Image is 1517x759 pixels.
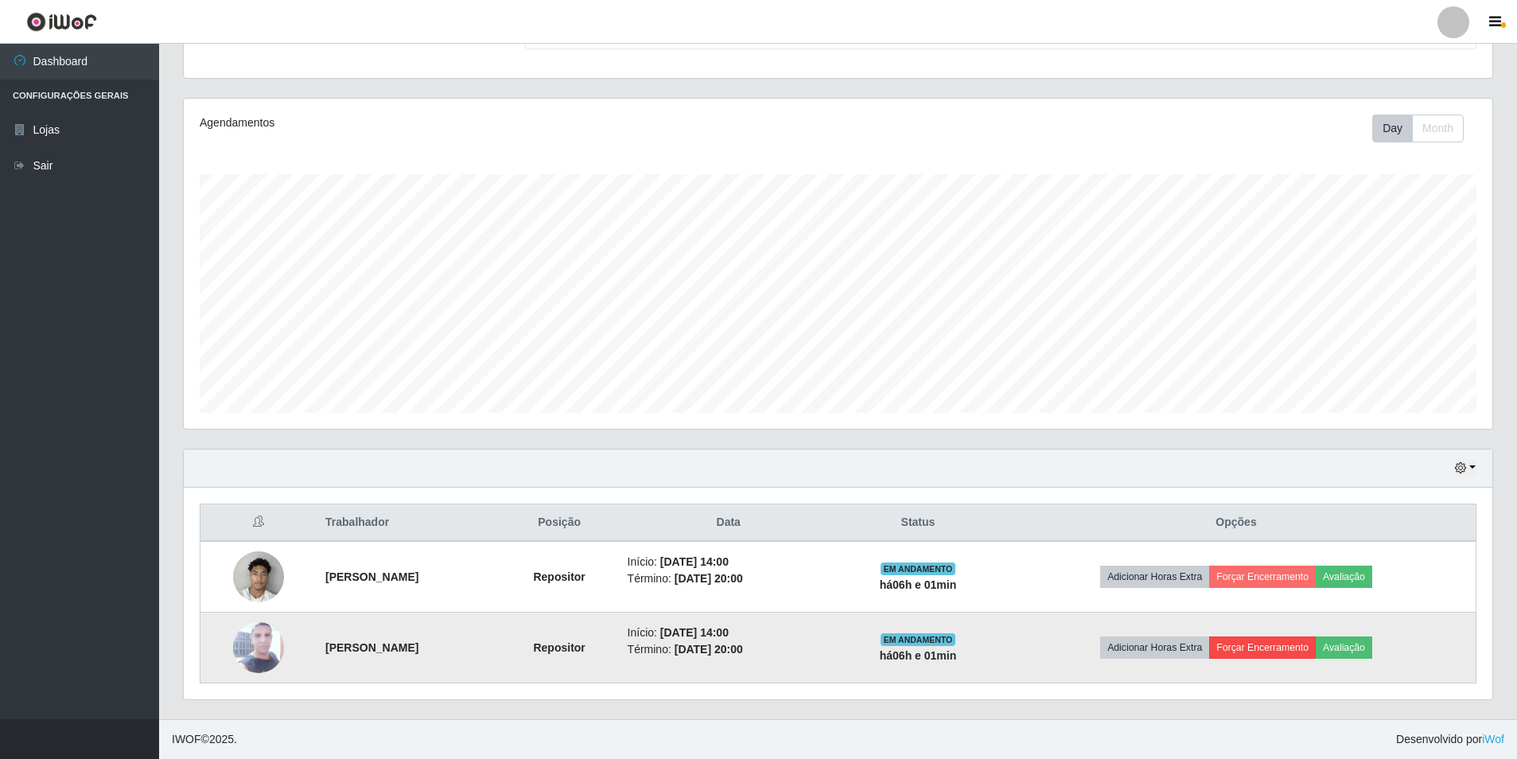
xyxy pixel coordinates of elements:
li: Término: [628,570,830,587]
li: Término: [628,641,830,658]
strong: Repositor [533,641,585,654]
span: EM ANDAMENTO [881,562,956,575]
th: Trabalhador [316,504,501,542]
div: Toolbar with button groups [1372,115,1476,142]
time: [DATE] 14:00 [660,555,729,568]
span: EM ANDAMENTO [881,633,956,646]
strong: [PERSON_NAME] [325,570,418,583]
button: Adicionar Horas Extra [1100,566,1209,588]
th: Status [839,504,997,542]
strong: [PERSON_NAME] [325,641,418,654]
strong: há 06 h e 01 min [880,649,957,662]
time: [DATE] 20:00 [675,643,743,656]
time: [DATE] 20:00 [675,572,743,585]
img: 1752582436297.jpeg [233,543,284,610]
th: Posição [501,504,618,542]
button: Avaliação [1316,636,1372,659]
span: IWOF [172,733,201,745]
button: Forçar Encerramento [1209,636,1316,659]
strong: Repositor [533,570,585,583]
button: Forçar Encerramento [1209,566,1316,588]
span: © 2025 . [172,731,237,748]
strong: há 06 h e 01 min [880,578,957,591]
button: Adicionar Horas Extra [1100,636,1209,659]
li: Início: [628,554,830,570]
button: Month [1412,115,1464,142]
th: Data [618,504,839,542]
a: iWof [1482,733,1504,745]
li: Início: [628,625,830,641]
span: Desenvolvido por [1396,731,1504,748]
div: Agendamentos [200,115,718,131]
img: CoreUI Logo [26,12,97,32]
button: Day [1372,115,1413,142]
th: Opções [997,504,1476,542]
time: [DATE] 14:00 [660,626,729,639]
img: 1756162339010.jpeg [233,591,284,704]
div: First group [1372,115,1464,142]
button: Avaliação [1316,566,1372,588]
